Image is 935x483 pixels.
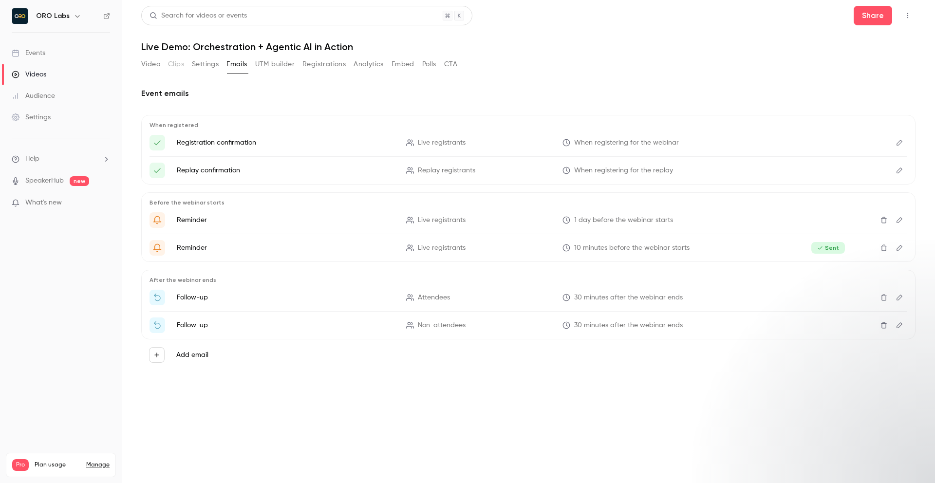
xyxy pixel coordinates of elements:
p: Follow-up [177,320,394,330]
span: new [70,176,89,186]
span: What's new [25,198,62,208]
h6: ORO Labs [36,11,70,21]
label: Add email [176,350,208,360]
li: help-dropdown-opener [12,154,110,164]
div: Videos [12,70,46,79]
li: Thanks for attending {{ event_name }} [150,290,907,305]
span: Attendees [418,293,450,303]
span: 1 day before the webinar starts [574,215,673,225]
div: Search for videos or events [150,11,247,21]
button: Edit [892,240,907,256]
button: Delete [876,317,892,333]
span: 30 minutes after the webinar ends [574,293,683,303]
li: Here's your access link to {{ event_name }}! [150,163,907,178]
span: Help [25,154,39,164]
p: When registered [150,121,907,129]
p: Replay confirmation [177,166,394,175]
button: Registrations [302,56,346,72]
li: {{ event_name }} is about to go live [150,240,907,256]
button: UTM builder [255,56,295,72]
span: Clips [168,59,184,70]
div: Events [12,48,45,58]
iframe: Noticeable Trigger [98,199,110,207]
button: Edit [892,212,907,228]
h2: Event emails [141,88,916,99]
button: Edit [892,135,907,150]
button: CTA [444,56,457,72]
div: Audience [12,91,55,101]
p: After the webinar ends [150,276,907,284]
span: When registering for the replay [574,166,673,176]
p: Reminder [177,215,394,225]
span: Live registrants [418,138,466,148]
span: Pro [12,459,29,471]
button: Delete [876,240,892,256]
button: Video [141,56,160,72]
span: Non-attendees [418,320,466,331]
button: Share [854,6,892,25]
span: Live registrants [418,243,466,253]
img: ORO Labs [12,8,28,24]
h1: Live Demo: Orchestration + Agentic AI in Action [141,41,916,53]
li: Watch the replay of {{ event_name }} [150,317,907,333]
div: Settings [12,112,51,122]
button: Polls [422,56,436,72]
p: Reminder [177,243,394,253]
button: Edit [892,317,907,333]
span: 10 minutes before the webinar starts [574,243,690,253]
button: Delete [876,290,892,305]
button: Edit [892,290,907,305]
button: Emails [226,56,247,72]
p: Registration confirmation [177,138,394,148]
li: Get Ready for '{{ event_name }}' tomorrow! [150,212,907,228]
span: Replay registrants [418,166,475,176]
li: Here's your access link to {{ event_name }}! [150,135,907,150]
span: Sent [811,242,845,254]
button: Analytics [354,56,384,72]
span: Plan usage [35,461,80,469]
span: Live registrants [418,215,466,225]
span: When registering for the webinar [574,138,679,148]
p: Follow-up [177,293,394,302]
button: Edit [892,163,907,178]
button: Embed [392,56,414,72]
button: Settings [192,56,219,72]
a: SpeakerHub [25,176,64,186]
a: Manage [86,461,110,469]
p: Before the webinar starts [150,199,907,206]
span: 30 minutes after the webinar ends [574,320,683,331]
button: Delete [876,212,892,228]
button: Top Bar Actions [900,8,916,23]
